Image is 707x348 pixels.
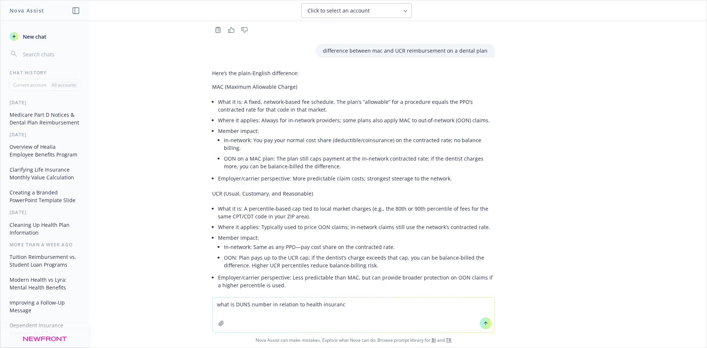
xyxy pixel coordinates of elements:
li: What it is: A fixed, network-based fee schedule. The plan’s “allowable” for a procedure equals th... [218,96,495,115]
li: Where it applies: Typically used to price OON claims; in‑network claims still use the network’s c... [218,222,495,232]
button: Creating a Branded PowerPoint Template Slide [7,186,83,206]
li: In‑network: Same as any PPO—pay cost share on the contracted rate. [224,242,495,252]
a: BI [432,337,436,343]
button: Improving a Follow-Up Message [7,296,83,316]
span: Nova Assist can make mistakes. Explore what Nova can do: Browse prompt library for and [3,333,704,348]
a: TR [446,337,451,343]
li: What it is: A percentile‑based cap tied to local market charges (e.g., the 80th or 90th percentil... [218,203,495,222]
li: OON on a MAC plan: The plan still caps payment at the in‑network contracted rate; if the dentist ... [224,153,495,172]
button: Medicare Part D Notices & Dental Plan Reimbursement [7,109,83,129]
li: Member impact: [218,232,495,272]
div: More than a week ago [1,242,89,248]
li: Employer/carrier perspective: Less predictable than MAC, but can provide broader protection on OO... [218,272,495,291]
div: [DATE] [1,131,89,138]
button: Modern Health vs Lyra: Mental Health Benefits [7,274,83,293]
button: Overview of Healia Employee Benefits Program [7,141,83,161]
li: Where it applies: Always for in‑network providers; some plans also apply MAC to out‑of‑network (O... [218,115,495,126]
div: Chat History [1,70,89,76]
button: Dependent Insurance Coverage End Date [7,319,83,339]
textarea: what is DUNS number in relation to health insura [212,298,495,332]
p: Quick side‑by‑side [212,296,495,304]
p: MAC (Maximum Allowable Charge) [212,83,495,91]
button: Clarifying Life Insurance Monthly Value Calculation [7,164,83,183]
span: New chat [21,33,46,41]
p: Here’s the plain‑English difference: [212,69,495,77]
p: UCR (Usual, Customary, and Reasonable) [212,190,495,197]
button: Click to select an account [301,3,412,18]
div: [DATE] [1,209,89,215]
button: New chat [7,30,83,43]
input: Search chats [21,49,80,59]
li: Member impact: [218,126,495,173]
button: Tuition Reimbursement vs. Student Loan Programs [7,251,83,271]
h1: Nova Assist [10,7,44,14]
svg: Copy to clipboard [215,27,221,33]
li: In‑network: You pay your normal cost share (deductible/coinsurance) on the contracted rate; no ba... [224,135,495,153]
button: Thumbs down [239,25,250,35]
span: Click to select an account [307,7,370,14]
li: OON: Plan pays up to the UCR cap; if the dentist’s charge exceeds that cap, you can be balance‑bi... [224,252,495,271]
p: Current account [13,82,46,88]
p: difference between mac and UCR reimbursement on a dental plan [323,47,488,55]
li: Employer/carrier perspective: More predictable claim costs; strongest steerage to the network. [218,173,495,184]
button: Cleaning Up Health Plan Information [7,219,83,239]
div: [DATE] [1,99,89,106]
p: All accounts [52,82,76,88]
